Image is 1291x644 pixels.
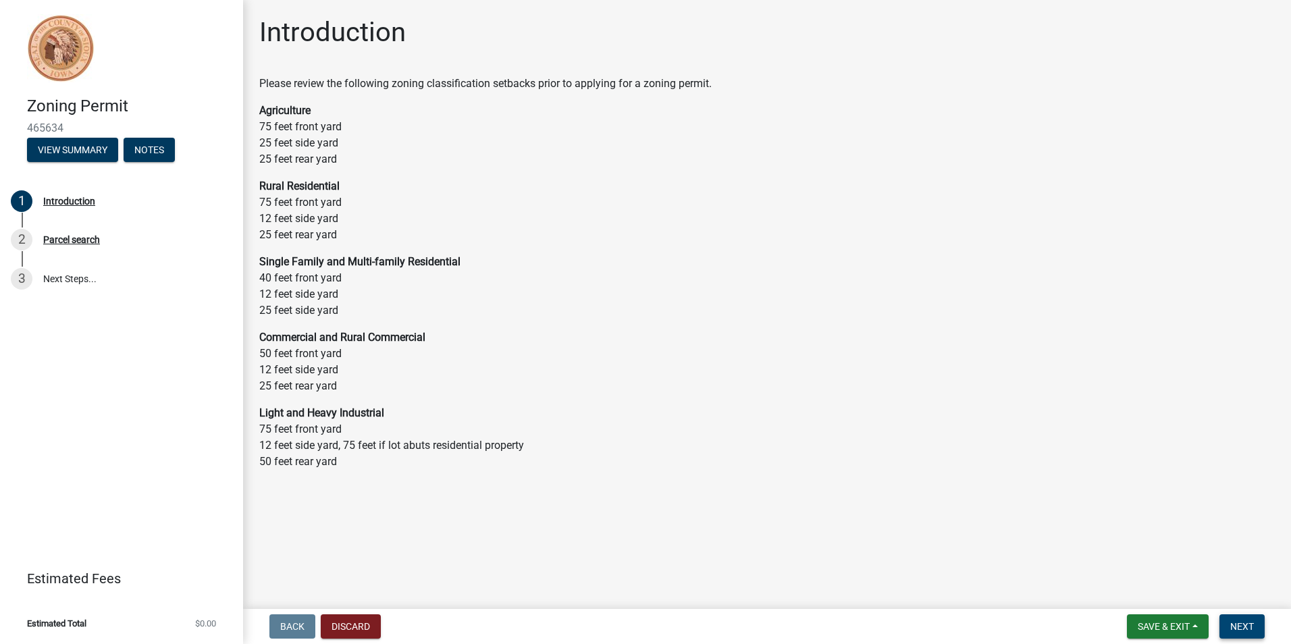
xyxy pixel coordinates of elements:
span: 465634 [27,122,216,134]
span: Back [280,621,305,632]
p: 75 feet front yard 25 feet side yard 25 feet rear yard [259,103,1275,167]
p: 75 feet front yard 12 feet side yard 25 feet rear yard [259,178,1275,243]
a: Estimated Fees [11,565,221,592]
div: 3 [11,268,32,290]
p: Please review the following zoning classification setbacks prior to applying for a zoning permit. [259,76,1275,92]
wm-modal-confirm: Notes [124,145,175,156]
button: Save & Exit [1127,614,1209,639]
span: Next [1230,621,1254,632]
span: Save & Exit [1138,621,1190,632]
p: 50 feet front yard 12 feet side yard 25 feet rear yard [259,329,1275,394]
span: Estimated Total [27,619,86,628]
button: Notes [124,138,175,162]
strong: Rural Residential [259,180,340,192]
span: $0.00 [195,619,216,628]
p: 75 feet front yard 12 feet side yard, 75 feet if lot abuts residential property 50 feet rear yard [259,405,1275,470]
button: Back [269,614,315,639]
div: 2 [11,229,32,250]
button: View Summary [27,138,118,162]
strong: Single Family and Multi-family Residential [259,255,460,268]
div: Parcel search [43,235,100,244]
img: Sioux County, Iowa [27,14,95,82]
button: Next [1219,614,1265,639]
h4: Zoning Permit [27,97,232,116]
button: Discard [321,614,381,639]
strong: Agriculture [259,104,311,117]
div: Introduction [43,196,95,206]
strong: Commercial and Rural Commercial [259,331,425,344]
div: 1 [11,190,32,212]
strong: Light and Heavy Industrial [259,406,384,419]
p: 40 feet front yard 12 feet side yard 25 feet side yard [259,254,1275,319]
wm-modal-confirm: Summary [27,145,118,156]
h1: Introduction [259,16,406,49]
